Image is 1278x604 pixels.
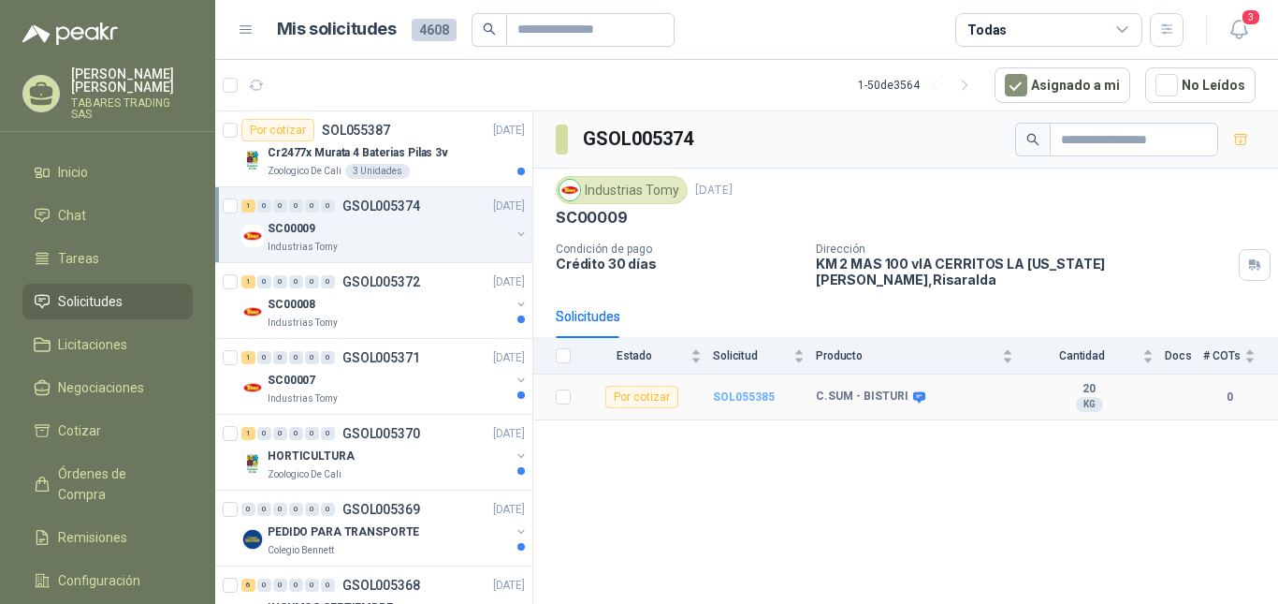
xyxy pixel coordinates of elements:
[305,579,319,592] div: 0
[241,376,264,399] img: Company Logo
[241,422,529,482] a: 1 0 0 0 0 0 GSOL005370[DATE] Company LogoHORTICULTURAZoologico De Cali
[305,503,319,516] div: 0
[493,122,525,140] p: [DATE]
[995,67,1130,103] button: Asignado a mi
[305,199,319,213] div: 0
[305,351,319,364] div: 0
[321,503,335,516] div: 0
[58,527,127,548] span: Remisiones
[241,579,255,592] div: 6
[22,155,193,190] a: Inicio
[1145,67,1256,103] button: No Leídos
[22,22,118,45] img: Logo peakr
[257,503,271,516] div: 0
[713,349,790,362] span: Solicitud
[493,273,525,291] p: [DATE]
[713,338,816,375] th: Solicitud
[342,503,420,516] p: GSOL005369
[1203,389,1256,406] b: 0
[342,351,420,364] p: GSOL005371
[58,248,99,269] span: Tareas
[22,327,193,362] a: Licitaciones
[695,182,733,199] p: [DATE]
[22,563,193,598] a: Configuración
[241,301,264,323] img: Company Logo
[257,579,271,592] div: 0
[342,579,420,592] p: GSOL005368
[1241,8,1261,26] span: 3
[583,125,696,154] h3: GSOL005374
[322,124,390,137] p: SOL055387
[289,199,303,213] div: 0
[289,503,303,516] div: 0
[858,70,980,100] div: 1 - 50 de 3564
[493,501,525,519] p: [DATE]
[305,427,319,440] div: 0
[1222,13,1256,47] button: 3
[816,256,1231,287] p: KM 2 MAS 100 vIA CERRITOS LA [US_STATE] [PERSON_NAME] , Risaralda
[289,579,303,592] div: 0
[268,144,448,162] p: Cr2477x Murata 4 Baterias Pilas 3v
[816,243,1231,256] p: Dirección
[268,164,341,179] p: Zoologico De Cali
[241,195,529,255] a: 1 0 0 0 0 0 GSOL005374[DATE] Company LogoSC00009Industrias Tomy
[241,275,255,288] div: 1
[289,275,303,288] div: 0
[241,346,529,406] a: 1 0 0 0 0 0 GSOL005371[DATE] Company LogoSC00007Industrias Tomy
[22,456,193,512] a: Órdenes de Compra
[483,22,496,36] span: search
[321,199,335,213] div: 0
[273,579,287,592] div: 0
[268,391,338,406] p: Industrias Tomy
[257,275,271,288] div: 0
[257,427,271,440] div: 0
[22,413,193,449] a: Cotizar
[257,199,271,213] div: 0
[241,271,529,331] a: 1 0 0 0 0 0 GSOL005372[DATE] Company LogoSC00008Industrias Tomy
[493,425,525,443] p: [DATE]
[1203,349,1241,362] span: # COTs
[816,338,1024,375] th: Producto
[342,427,420,440] p: GSOL005370
[1024,382,1154,397] b: 20
[967,20,1007,40] div: Todas
[713,390,775,404] a: SOL055385
[241,498,529,558] a: 0 0 0 0 0 0 GSOL005369[DATE] Company LogoPEDIDO PARA TRANSPORTEColegio Bennett
[345,164,410,179] div: 3 Unidades
[1076,397,1103,412] div: KG
[582,349,687,362] span: Estado
[289,427,303,440] div: 0
[241,199,255,213] div: 1
[58,464,175,505] span: Órdenes de Compra
[493,577,525,595] p: [DATE]
[22,284,193,319] a: Solicitudes
[342,199,420,213] p: GSOL005374
[605,386,678,408] div: Por cotizar
[268,448,355,465] p: HORTICULTURA
[816,349,998,362] span: Producto
[58,205,86,226] span: Chat
[268,523,419,541] p: PEDIDO PARA TRANSPORTE
[556,243,801,256] p: Condición de pago
[268,467,341,482] p: Zoologico De Cali
[559,180,580,200] img: Company Logo
[321,275,335,288] div: 0
[493,198,525,215] p: [DATE]
[58,334,127,355] span: Licitaciones
[22,198,193,233] a: Chat
[241,427,255,440] div: 1
[556,176,688,204] div: Industrias Tomy
[71,67,193,94] p: [PERSON_NAME] [PERSON_NAME]
[321,351,335,364] div: 0
[58,377,144,398] span: Negociaciones
[268,240,338,255] p: Industrias Tomy
[1024,338,1165,375] th: Cantidad
[58,162,88,183] span: Inicio
[22,241,193,276] a: Tareas
[412,19,457,41] span: 4608
[556,256,801,272] p: Crédito 30 días
[321,427,335,440] div: 0
[241,149,264,171] img: Company Logo
[582,338,713,375] th: Estado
